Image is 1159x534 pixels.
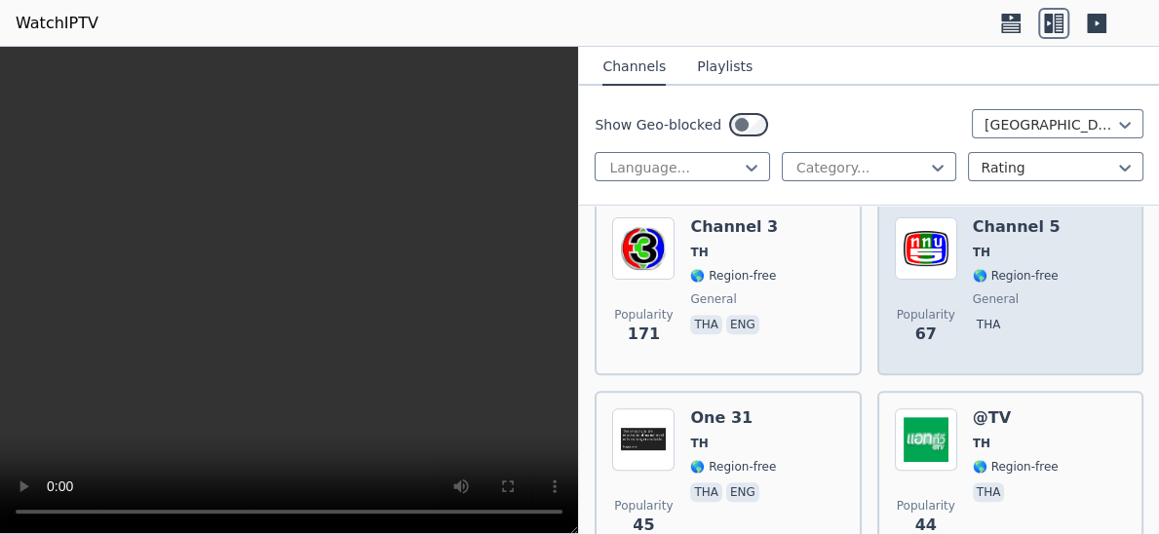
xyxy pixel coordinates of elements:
span: 67 [915,323,937,346]
span: 171 [628,323,660,346]
h6: Channel 5 [973,217,1061,237]
label: Show Geo-blocked [595,115,721,134]
p: eng [726,315,759,334]
button: Channels [602,49,666,86]
img: Channel 5 [895,217,957,280]
span: 🌎 Region-free [973,268,1059,284]
p: tha [973,315,1005,334]
img: @TV [895,408,957,471]
img: One 31 [612,408,675,471]
span: Popularity [897,307,955,323]
span: TH [973,245,990,260]
h6: @TV [973,408,1059,428]
span: 🌎 Region-free [690,268,776,284]
span: Popularity [614,498,673,514]
span: 🌎 Region-free [690,459,776,475]
p: tha [690,315,722,334]
span: TH [973,436,990,451]
span: 🌎 Region-free [973,459,1059,475]
span: TH [690,245,708,260]
h6: One 31 [690,408,776,428]
span: general [973,291,1019,307]
button: Playlists [697,49,753,86]
p: tha [690,482,722,502]
p: tha [973,482,1005,502]
span: Popularity [614,307,673,323]
span: Popularity [897,498,955,514]
h6: Channel 3 [690,217,778,237]
a: WatchIPTV [16,12,98,35]
span: general [690,291,736,307]
p: eng [726,482,759,502]
span: TH [690,436,708,451]
img: Channel 3 [612,217,675,280]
